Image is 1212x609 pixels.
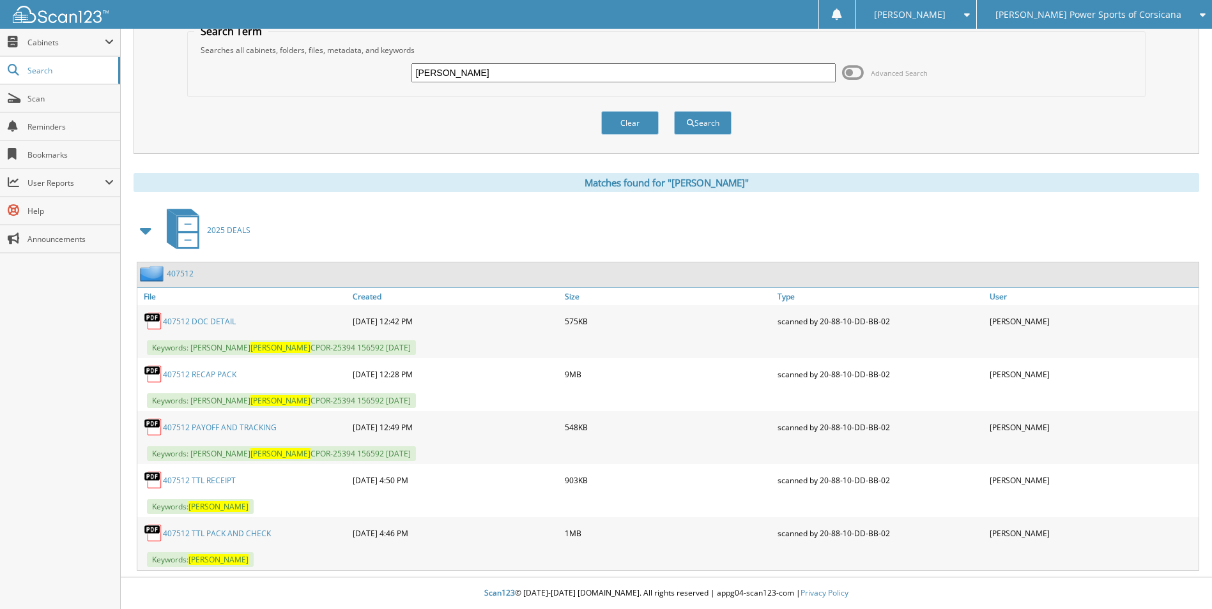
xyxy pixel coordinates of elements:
img: PDF.png [144,470,163,490]
button: Clear [601,111,659,135]
img: PDF.png [144,417,163,437]
span: [PERSON_NAME] [250,395,311,406]
img: PDF.png [144,312,163,331]
img: scan123-logo-white.svg [13,6,109,23]
span: [PERSON_NAME] [874,11,946,19]
div: © [DATE]-[DATE] [DOMAIN_NAME]. All rights reserved | appg04-scan123-com | [121,578,1212,609]
span: Keywords: [PERSON_NAME] CPOR-25394 156592 [DATE] [147,446,416,461]
a: File [137,288,349,305]
span: User Reports [27,177,105,188]
a: 407512 [167,268,194,279]
div: Matches found for "[PERSON_NAME]" [134,173,1199,192]
div: scanned by 20-88-10-DD-BB-02 [774,361,986,387]
a: 407512 DOC DETAIL [163,316,236,327]
div: 1MB [562,520,774,546]
div: [PERSON_NAME] [986,308,1199,334]
img: folder2.png [140,266,167,282]
a: Type [774,288,986,305]
span: Keywords: [PERSON_NAME] CPOR-25394 156592 [DATE] [147,340,416,355]
iframe: Chat Widget [1148,548,1212,609]
a: 407512 RECAP PACK [163,369,236,380]
span: Advanced Search [871,68,928,78]
a: 407512 PAYOFF AND TRACKING [163,422,277,433]
div: [DATE] 12:49 PM [349,414,562,440]
div: scanned by 20-88-10-DD-BB-02 [774,414,986,440]
div: scanned by 20-88-10-DD-BB-02 [774,308,986,334]
img: PDF.png [144,365,163,384]
div: 9MB [562,361,774,387]
span: Announcements [27,234,114,244]
span: 2025 DEALS [207,225,250,236]
button: Search [674,111,732,135]
a: 2025 DEALS [159,205,250,255]
span: [PERSON_NAME] [250,342,311,353]
div: scanned by 20-88-10-DD-BB-02 [774,520,986,546]
span: Search [27,65,112,76]
span: [PERSON_NAME] Power Sports of Corsicana [995,11,1181,19]
div: [DATE] 12:28 PM [349,361,562,387]
span: Keywords: [147,499,254,514]
div: [DATE] 12:42 PM [349,308,562,334]
span: [PERSON_NAME] [188,501,249,512]
span: Bookmarks [27,149,114,160]
div: [DATE] 4:46 PM [349,520,562,546]
a: Privacy Policy [801,587,848,598]
span: Scan123 [484,587,515,598]
div: [DATE] 4:50 PM [349,467,562,493]
div: scanned by 20-88-10-DD-BB-02 [774,467,986,493]
div: [PERSON_NAME] [986,361,1199,387]
a: 407512 TTL PACK AND CHECK [163,528,271,539]
legend: Search Term [194,24,268,38]
a: Size [562,288,774,305]
span: Keywords: [PERSON_NAME] CPOR-25394 156592 [DATE] [147,393,416,408]
a: 407512 TTL RECEIPT [163,475,236,486]
span: Scan [27,93,114,104]
div: 575KB [562,308,774,334]
span: Reminders [27,121,114,132]
span: Cabinets [27,37,105,48]
div: [PERSON_NAME] [986,520,1199,546]
div: 548KB [562,414,774,440]
img: PDF.png [144,523,163,543]
span: [PERSON_NAME] [188,554,249,565]
a: Created [349,288,562,305]
div: Searches all cabinets, folders, files, metadata, and keywords [194,45,1138,56]
span: Help [27,206,114,216]
div: [PERSON_NAME] [986,414,1199,440]
span: Keywords: [147,552,254,567]
div: [PERSON_NAME] [986,467,1199,493]
span: [PERSON_NAME] [250,448,311,459]
div: 903KB [562,467,774,493]
a: User [986,288,1199,305]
